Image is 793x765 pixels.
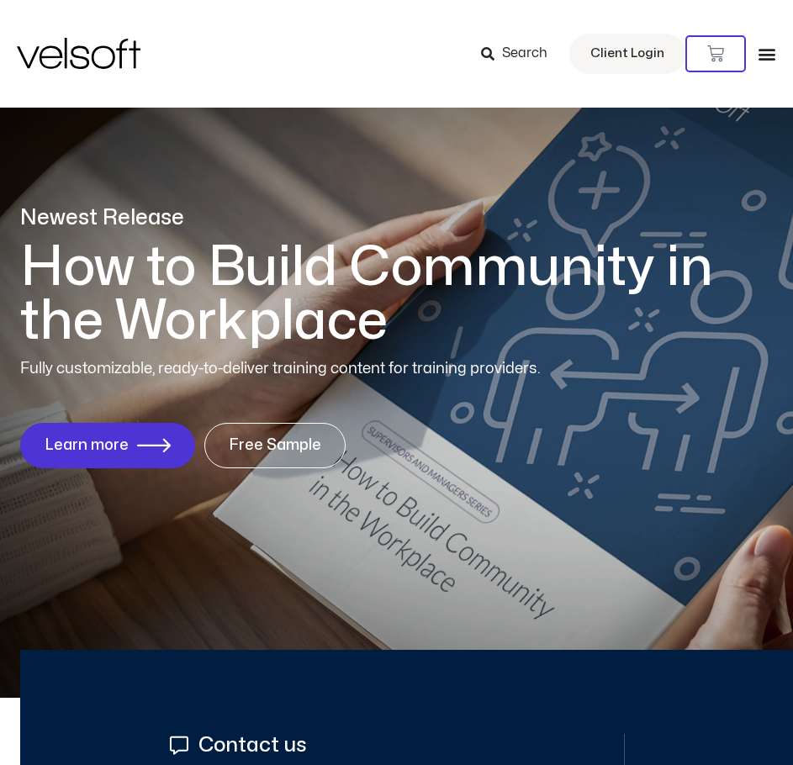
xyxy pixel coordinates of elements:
img: Velsoft Training Materials [17,38,140,69]
span: Client Login [590,43,664,65]
h1: How to Build Community in the Workplace [20,241,773,349]
span: Free Sample [229,437,321,454]
p: Fully customizable, ready-to-deliver training content for training providers. [20,357,773,381]
div: Menu Toggle [758,45,776,63]
a: Client Login [569,34,685,74]
p: Newest Release [20,203,773,233]
a: Search [481,40,559,68]
span: Learn more [45,437,129,454]
span: Contact us [194,734,307,757]
a: Learn more [20,423,195,468]
span: Search [502,43,547,65]
a: Free Sample [204,423,346,468]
